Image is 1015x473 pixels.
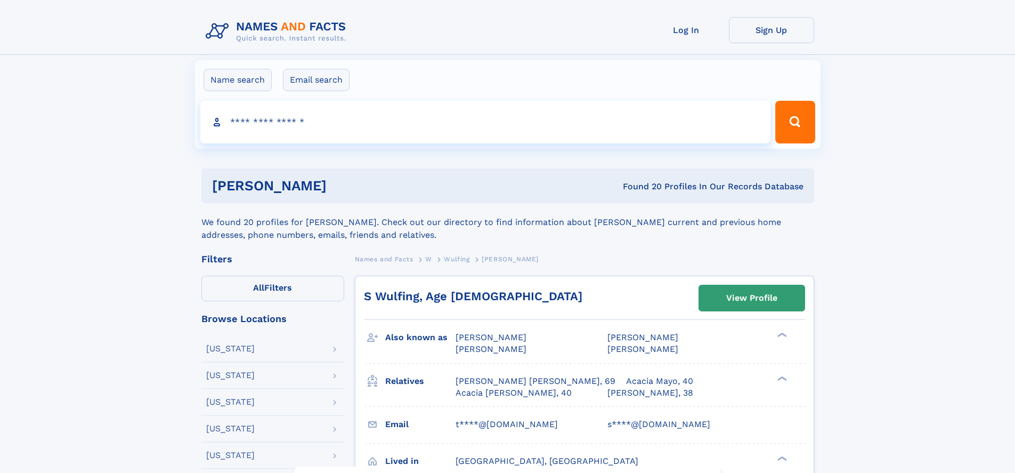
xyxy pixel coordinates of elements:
[607,344,678,354] span: [PERSON_NAME]
[385,452,456,470] h3: Lived in
[206,451,255,460] div: [US_STATE]
[201,254,344,264] div: Filters
[283,69,350,91] label: Email search
[456,375,615,387] a: [PERSON_NAME] [PERSON_NAME], 69
[201,276,344,301] label: Filters
[482,255,539,263] span: [PERSON_NAME]
[204,69,272,91] label: Name search
[206,344,255,353] div: [US_STATE]
[385,415,456,434] h3: Email
[206,398,255,406] div: [US_STATE]
[200,101,771,143] input: search input
[253,283,264,293] span: All
[206,371,255,380] div: [US_STATE]
[475,181,803,193] div: Found 20 Profiles In Our Records Database
[775,101,815,143] button: Search Button
[607,387,693,399] a: [PERSON_NAME], 38
[775,375,787,382] div: ❯
[206,424,255,433] div: [US_STATE]
[201,314,344,324] div: Browse Locations
[699,285,805,311] a: View Profile
[644,17,729,43] a: Log In
[425,252,432,266] a: W
[456,456,638,466] span: [GEOGRAPHIC_DATA], [GEOGRAPHIC_DATA]
[456,387,572,399] a: Acacia [PERSON_NAME], 40
[775,332,787,339] div: ❯
[201,203,814,242] div: We found 20 profiles for [PERSON_NAME]. Check out our directory to find information about [PERSON...
[425,255,432,263] span: W
[456,332,526,342] span: [PERSON_NAME]
[385,372,456,390] h3: Relatives
[607,332,678,342] span: [PERSON_NAME]
[626,375,693,387] a: Acacia Mayo, 40
[364,290,582,303] a: S Wulfing, Age [DEMOGRAPHIC_DATA]
[726,286,777,310] div: View Profile
[456,344,526,354] span: [PERSON_NAME]
[212,179,475,193] h1: [PERSON_NAME]
[355,252,413,266] a: Names and Facts
[729,17,814,43] a: Sign Up
[201,17,355,46] img: Logo Names and Facts
[444,252,469,266] a: Wulfing
[444,255,469,263] span: Wulfing
[775,455,787,462] div: ❯
[385,328,456,347] h3: Also known as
